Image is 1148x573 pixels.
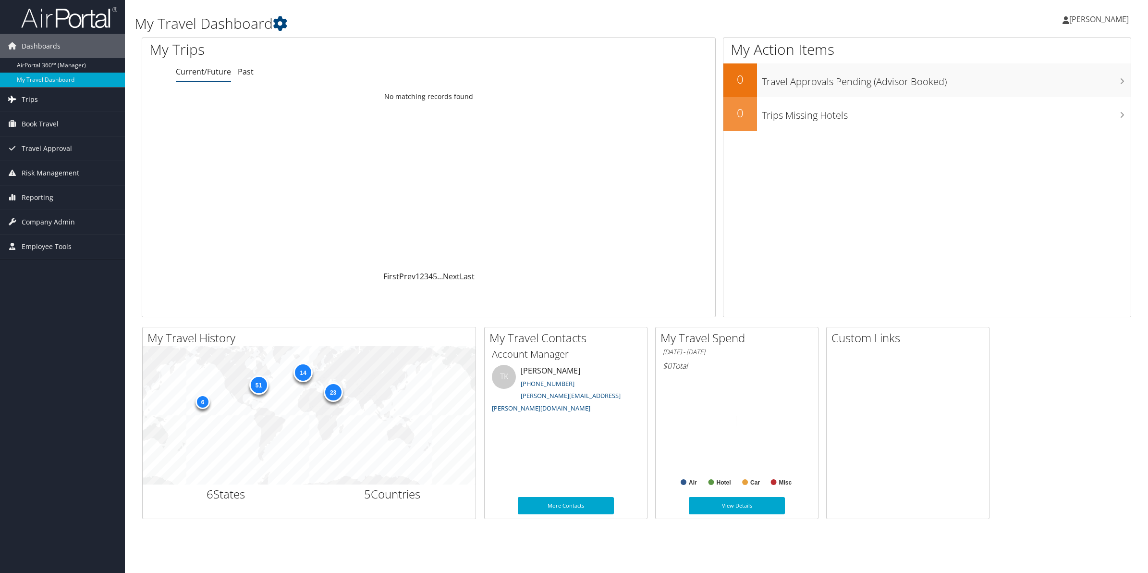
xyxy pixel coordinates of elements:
h2: My Travel Contacts [489,330,647,346]
text: Misc [779,479,792,486]
div: 14 [293,363,313,382]
h2: Custom Links [831,330,989,346]
a: View Details [689,497,785,514]
h6: [DATE] - [DATE] [663,348,811,357]
span: 6 [207,486,213,502]
h1: My Action Items [723,39,1131,60]
li: [PERSON_NAME] [487,365,645,416]
span: Travel Approval [22,137,72,161]
h2: 0 [723,105,757,121]
div: 23 [323,383,342,402]
a: [PERSON_NAME] [1063,5,1138,34]
h2: My Travel Spend [660,330,818,346]
span: Trips [22,87,38,112]
span: Employee Tools [22,235,72,259]
text: Air [689,479,697,486]
a: 5 [433,271,437,282]
span: [PERSON_NAME] [1069,14,1129,25]
a: Prev [399,271,415,282]
h1: My Travel Dashboard [134,13,804,34]
img: airportal-logo.png [21,6,117,29]
a: [PERSON_NAME][EMAIL_ADDRESS][PERSON_NAME][DOMAIN_NAME] [492,391,621,412]
a: Past [238,66,254,77]
text: Car [750,479,760,486]
a: 0Trips Missing Hotels [723,97,1131,131]
a: Next [443,271,460,282]
a: 4 [428,271,433,282]
span: Risk Management [22,161,79,185]
span: … [437,271,443,282]
span: Company Admin [22,210,75,234]
h2: States [150,486,302,502]
div: 6 [195,394,210,409]
a: 3 [424,271,428,282]
h6: Total [663,361,811,371]
text: Hotel [716,479,731,486]
h2: 0 [723,71,757,87]
h3: Travel Approvals Pending (Advisor Booked) [762,70,1131,88]
a: 1 [415,271,420,282]
span: Book Travel [22,112,59,136]
h2: My Travel History [147,330,476,346]
a: More Contacts [518,497,614,514]
td: No matching records found [142,88,715,105]
h3: Trips Missing Hotels [762,104,1131,122]
h2: Countries [317,486,469,502]
h1: My Trips [149,39,469,60]
a: First [383,271,399,282]
div: 51 [249,375,268,394]
a: Last [460,271,475,282]
a: [PHONE_NUMBER] [521,379,574,388]
span: Reporting [22,186,53,210]
h3: Account Manager [492,348,640,361]
span: $0 [663,361,672,371]
a: 0Travel Approvals Pending (Advisor Booked) [723,63,1131,97]
div: TK [492,365,516,389]
span: Dashboards [22,34,61,58]
span: 5 [364,486,371,502]
a: Current/Future [176,66,231,77]
a: 2 [420,271,424,282]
